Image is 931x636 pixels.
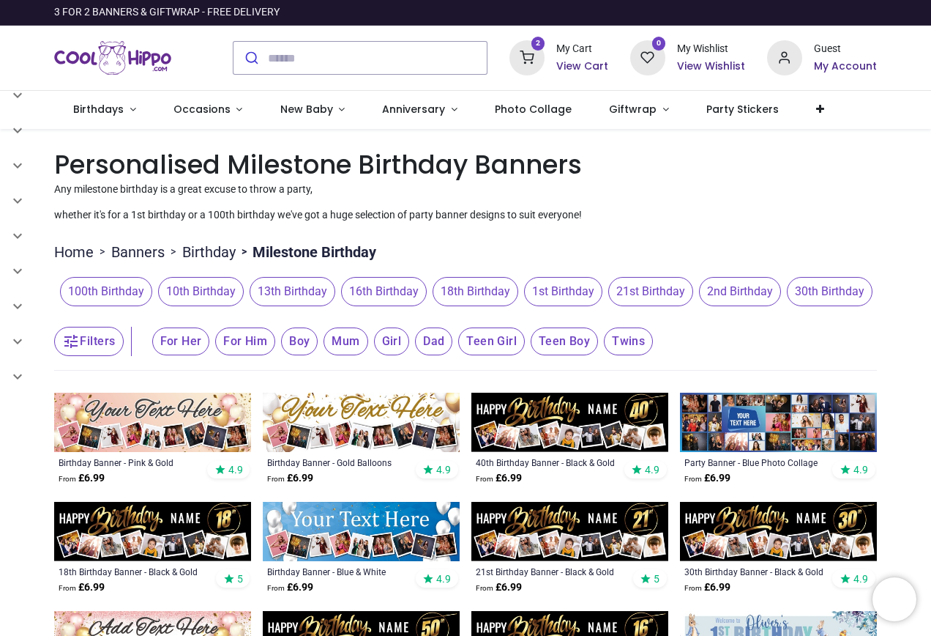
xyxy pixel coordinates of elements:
strong: £ 6.99 [684,471,730,486]
button: 21st Birthday [602,277,693,306]
strong: £ 6.99 [59,471,105,486]
button: 30th Birthday [781,277,872,306]
span: Occasions [173,102,231,117]
span: 16th Birthday [341,277,427,306]
span: 10th Birthday [158,277,244,306]
div: Guest [814,42,877,56]
span: > [94,245,111,259]
strong: £ 6.99 [476,471,522,486]
div: My Cart [556,42,608,56]
strong: £ 6.99 [59,580,105,595]
a: Birthday [182,242,236,262]
span: Boy [281,328,318,355]
span: 2nd Birthday [699,277,781,306]
span: From [476,584,493,592]
span: 30th Birthday [787,277,872,306]
sup: 2 [531,37,545,51]
span: From [684,475,702,483]
span: 1st Birthday [524,277,602,306]
a: 0 [630,51,665,63]
img: Personalised Happy Birthday Banner - Gold Balloons - 9 Photo Upload [263,393,460,452]
strong: £ 6.99 [267,580,313,595]
span: Photo Collage [495,102,572,117]
span: 4.9 [853,572,868,585]
span: 21st Birthday [608,277,693,306]
sup: 0 [652,37,666,51]
button: Submit [233,42,268,74]
button: Filters [54,327,123,356]
span: 5 [237,572,243,585]
span: Birthdays [73,102,124,117]
a: 40th Birthday Banner - Black & Gold [476,456,626,468]
span: 4.9 [645,463,659,476]
span: Party Stickers [706,102,779,117]
a: Birthday Banner - Gold Balloons [267,456,417,468]
img: Personalised Happy 18th Birthday Banner - Black & Gold - Custom Name & 9 Photo Upload [54,502,251,561]
a: 18th Birthday Banner - Black & Gold [59,566,209,577]
button: 10th Birthday [152,277,244,306]
span: From [59,475,76,483]
span: For Him [215,328,275,355]
strong: £ 6.99 [476,580,522,595]
span: 4.9 [436,463,451,476]
a: Birthday Banner - Pink & Gold Balloons [59,456,209,468]
strong: £ 6.99 [684,580,730,595]
img: Personalised Happy 40th Birthday Banner - Black & Gold - Custom Name & 9 Photo Upload [471,393,668,452]
span: From [476,475,493,483]
span: 18th Birthday [433,277,518,306]
a: Banners [111,242,165,262]
span: 5 [654,572,659,585]
a: Home [54,242,94,262]
a: Birthday Banner - Blue & White [267,566,417,577]
p: whether it's for a 1st birthday or a 100th birthday we've got a huge selection of party banner de... [54,208,876,223]
button: 18th Birthday [427,277,518,306]
a: View Cart [556,59,608,74]
span: From [684,584,702,592]
button: 1st Birthday [518,277,602,306]
a: 30th Birthday Banner - Black & Gold [684,566,834,577]
a: View Wishlist [677,59,745,74]
li: Milestone Birthday [236,242,376,262]
img: Personalised Party Banner - Blue Photo Collage - Custom Text & 30 Photo Upload [680,393,877,452]
a: Party Banner - Blue Photo Collage [684,456,834,468]
span: Twins [604,328,653,355]
span: Giftwrap [609,102,657,117]
iframe: Customer reviews powered by Trustpilot [569,5,877,20]
span: 4.9 [228,463,243,476]
span: Teen Boy [531,328,598,355]
a: My Account [814,59,877,74]
a: 21st Birthday Banner - Black & Gold [476,566,626,577]
span: 13th Birthday [250,277,335,306]
button: 2nd Birthday [693,277,781,306]
p: Any milestone birthday is a great excuse to throw a party, [54,182,876,197]
span: Dad [415,328,452,355]
span: From [59,584,76,592]
button: 100th Birthday [54,277,152,306]
a: Birthdays [54,91,154,129]
span: 4.9 [436,572,451,585]
div: My Wishlist [677,42,745,56]
div: 3 FOR 2 BANNERS & GIFTWRAP - FREE DELIVERY [54,5,280,20]
a: Logo of Cool Hippo [54,37,171,78]
iframe: Brevo live chat [872,577,916,621]
button: 13th Birthday [244,277,335,306]
span: Mum [324,328,367,355]
button: 16th Birthday [335,277,427,306]
span: From [267,475,285,483]
span: > [236,245,253,259]
span: Teen Girl [458,328,525,355]
img: Personalised Happy Birthday Banner - Blue & White - 9 Photo Upload [263,502,460,561]
h1: Personalised Milestone Birthday Banners [54,147,876,182]
a: Giftwrap [591,91,688,129]
span: 100th Birthday [60,277,152,306]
